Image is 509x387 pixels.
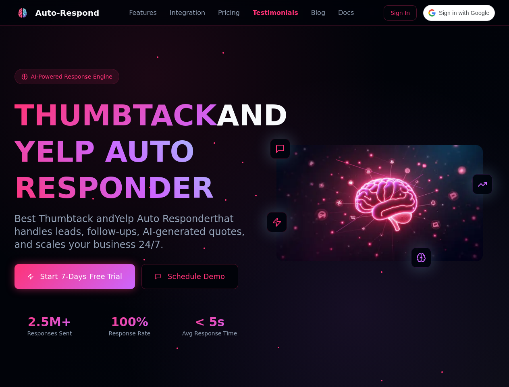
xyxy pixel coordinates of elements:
[15,315,85,329] div: 2.5M+
[384,5,417,21] a: Sign In
[141,264,238,289] button: Schedule Demo
[15,329,85,337] div: Responses Sent
[276,145,483,261] img: AI Neural Network Brain
[94,315,165,329] div: 100%
[17,8,27,18] img: logo.svg
[170,8,205,18] a: Integration
[94,329,165,337] div: Response Rate
[15,98,217,132] span: THUMBTACK
[311,8,325,18] a: Blog
[35,7,100,19] div: Auto-Respond
[15,212,245,251] p: Best Thumbtack and that handles leads, follow-ups, AI-generated quotes, and scales your business ...
[114,213,214,225] span: Yelp Auto Responder
[253,8,298,18] a: Testimonials
[217,98,288,132] span: AND
[129,8,157,18] a: Features
[15,133,245,206] h1: YELP AUTO RESPONDER
[439,9,489,17] span: Sign in with Google
[15,264,135,289] a: Start7-DaysFree Trial
[338,8,354,18] a: Docs
[31,73,112,81] span: AI-Powered Response Engine
[61,271,86,282] span: 7-Days
[15,5,100,21] a: Auto-Respond
[218,8,240,18] a: Pricing
[175,315,245,329] div: < 5s
[175,329,245,337] div: Avg Response Time
[423,5,494,21] div: Sign in with Google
